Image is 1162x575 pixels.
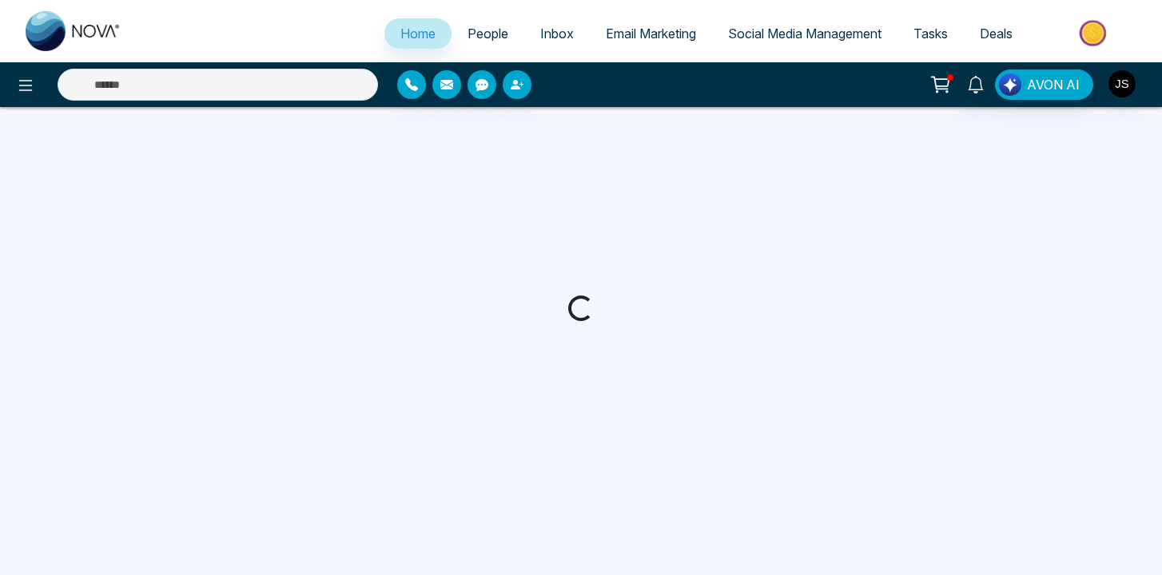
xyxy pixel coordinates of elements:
span: AVON AI [1027,75,1080,94]
a: Email Marketing [590,18,712,49]
a: Social Media Management [712,18,897,49]
a: Tasks [897,18,964,49]
span: People [468,26,508,42]
a: People [452,18,524,49]
span: Home [400,26,436,42]
img: Nova CRM Logo [26,11,121,51]
a: Deals [964,18,1029,49]
span: Tasks [913,26,948,42]
button: AVON AI [995,69,1093,100]
a: Inbox [524,18,590,49]
img: User Avatar [1108,70,1136,97]
span: Inbox [540,26,574,42]
span: Email Marketing [606,26,696,42]
img: Lead Flow [999,73,1021,96]
span: Social Media Management [728,26,881,42]
img: Market-place.gif [1037,15,1152,51]
span: Deals [980,26,1013,42]
a: Home [384,18,452,49]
